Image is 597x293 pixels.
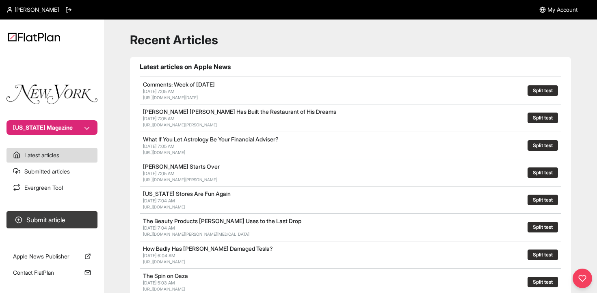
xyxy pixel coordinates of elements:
a: Evergreen Tool [6,180,97,195]
a: [US_STATE] Stores Are Fun Again [143,190,231,197]
a: [PERSON_NAME] [6,6,59,14]
button: Split test [528,277,558,287]
a: [URL][DOMAIN_NAME][DATE] [143,95,198,100]
a: Submitted articles [6,164,97,179]
a: [URL][DOMAIN_NAME] [143,150,185,155]
a: Apple News Publisher [6,249,97,264]
a: Comments: Week of [DATE] [143,81,215,88]
span: My Account [547,6,578,14]
span: [DATE] 7:04 AM [143,198,175,204]
button: Submit article [6,211,97,228]
span: [DATE] 7:04 AM [143,225,175,231]
button: Split test [528,250,558,260]
a: [URL][DOMAIN_NAME] [143,204,185,209]
a: The Beauty Products [PERSON_NAME] Uses to the Last Drop [143,217,301,224]
button: Split test [528,113,558,123]
span: [DATE] 7:05 AM [143,116,175,122]
img: Publication Logo [6,85,97,104]
a: How Badly Has [PERSON_NAME] Damaged Tesla? [143,245,273,252]
span: [DATE] 7:05 AM [143,89,175,94]
button: Split test [528,222,558,232]
a: Latest articles [6,148,97,163]
button: Split test [528,195,558,205]
span: [DATE] 7:05 AM [143,143,175,149]
a: [URL][DOMAIN_NAME] [143,286,185,291]
button: Split test [528,167,558,178]
span: [DATE] 5:03 AM [143,280,175,286]
button: Split test [528,85,558,96]
a: [URL][DOMAIN_NAME][PERSON_NAME] [143,122,217,127]
a: [URL][DOMAIN_NAME][PERSON_NAME] [143,177,217,182]
img: Logo [8,33,60,41]
span: [DATE] 6:04 AM [143,253,175,258]
a: The Spin on Gaza [143,272,188,279]
button: Split test [528,140,558,151]
a: [PERSON_NAME] [PERSON_NAME] Has Built the Restaurant of His Dreams [143,108,336,115]
span: [DATE] 7:05 AM [143,171,175,176]
h1: Latest articles on Apple News [140,62,561,72]
a: Contact FlatPlan [6,265,97,280]
h1: Recent Articles [130,33,571,47]
a: What If You Let Astrology Be Your Financial Adviser? [143,136,279,143]
span: [PERSON_NAME] [15,6,59,14]
a: [URL][DOMAIN_NAME][PERSON_NAME][MEDICAL_DATA] [143,232,249,237]
button: [US_STATE] Magazine [6,120,97,135]
a: [URL][DOMAIN_NAME] [143,259,185,264]
a: [PERSON_NAME] Starts Over [143,163,220,170]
